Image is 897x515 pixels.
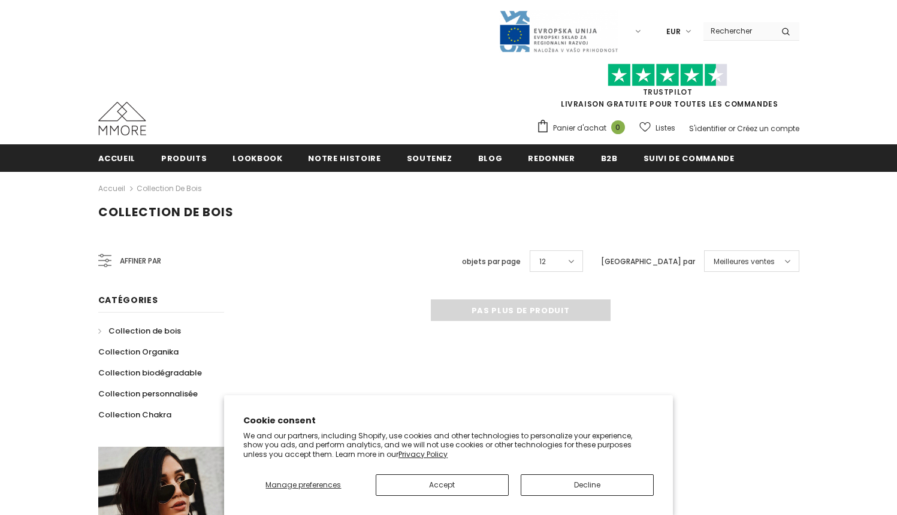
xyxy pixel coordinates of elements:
[539,256,546,268] span: 12
[528,144,575,171] a: Redonner
[98,144,136,171] a: Accueil
[611,120,625,134] span: 0
[644,144,735,171] a: Suivi de commande
[639,117,675,138] a: Listes
[98,320,181,341] a: Collection de bois
[98,362,202,383] a: Collection biodégradable
[499,26,618,36] a: Javni Razpis
[98,341,179,362] a: Collection Organika
[98,409,171,420] span: Collection Chakra
[478,153,503,164] span: Blog
[232,153,282,164] span: Lookbook
[98,294,158,306] span: Catégories
[407,144,452,171] a: soutenez
[98,404,171,425] a: Collection Chakra
[98,388,198,399] span: Collection personnalisée
[601,153,618,164] span: B2B
[398,449,448,459] a: Privacy Policy
[243,431,654,459] p: We and our partners, including Shopify, use cookies and other technologies to personalize your ex...
[689,123,726,134] a: S'identifier
[601,144,618,171] a: B2B
[108,325,181,337] span: Collection de bois
[243,414,654,427] h2: Cookie consent
[499,10,618,53] img: Javni Razpis
[644,153,735,164] span: Suivi de commande
[98,181,125,196] a: Accueil
[608,63,727,87] img: Faites confiance aux étoiles pilotes
[161,144,207,171] a: Produits
[536,119,631,137] a: Panier d'achat 0
[232,144,282,171] a: Lookbook
[407,153,452,164] span: soutenez
[120,255,161,268] span: Affiner par
[98,153,136,164] span: Accueil
[478,144,503,171] a: Blog
[714,256,775,268] span: Meilleures ventes
[737,123,799,134] a: Créez un compte
[703,22,772,40] input: Search Site
[98,204,234,220] span: Collection de bois
[666,26,681,38] span: EUR
[137,183,202,193] a: Collection de bois
[308,153,380,164] span: Notre histoire
[521,474,654,496] button: Decline
[98,383,198,404] a: Collection personnalisée
[536,69,799,109] span: LIVRAISON GRATUITE POUR TOUTES LES COMMANDES
[98,102,146,135] img: Cas MMORE
[98,367,202,378] span: Collection biodégradable
[243,474,363,496] button: Manage preferences
[308,144,380,171] a: Notre histoire
[265,480,341,490] span: Manage preferences
[728,123,735,134] span: or
[553,122,606,134] span: Panier d'achat
[656,122,675,134] span: Listes
[528,153,575,164] span: Redonner
[98,346,179,358] span: Collection Organika
[161,153,207,164] span: Produits
[376,474,509,496] button: Accept
[643,87,693,97] a: TrustPilot
[601,256,695,268] label: [GEOGRAPHIC_DATA] par
[462,256,521,268] label: objets par page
